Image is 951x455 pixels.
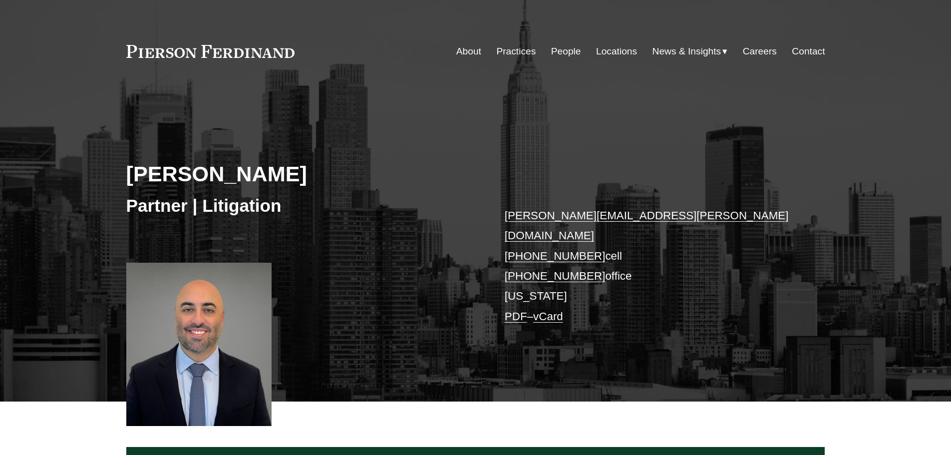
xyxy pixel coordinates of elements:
a: folder dropdown [652,42,728,61]
a: Careers [743,42,777,61]
a: About [456,42,481,61]
a: Locations [596,42,637,61]
a: People [551,42,581,61]
a: PDF [505,310,527,323]
a: [PHONE_NUMBER] [505,250,606,262]
a: vCard [533,310,563,323]
a: [PHONE_NUMBER] [505,270,606,282]
a: Contact [792,42,825,61]
h2: [PERSON_NAME] [126,161,476,187]
span: News & Insights [652,43,721,60]
a: [PERSON_NAME][EMAIL_ADDRESS][PERSON_NAME][DOMAIN_NAME] [505,209,789,242]
p: cell office [US_STATE] – [505,206,796,327]
a: Practices [496,42,536,61]
h3: Partner | Litigation [126,195,476,217]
